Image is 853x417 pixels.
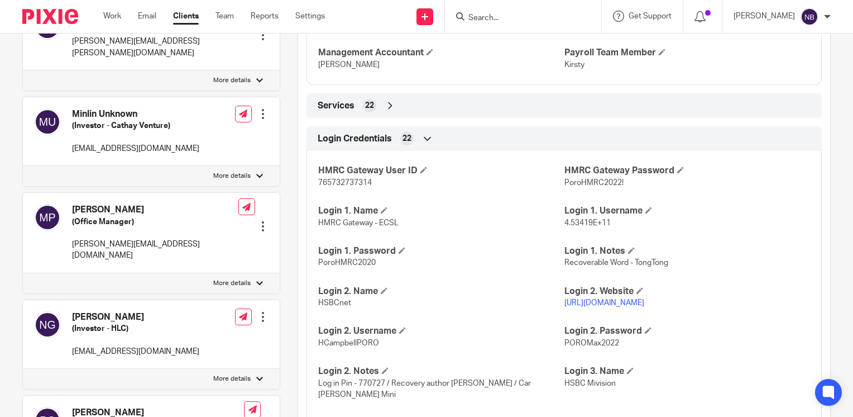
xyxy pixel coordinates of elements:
[564,339,619,347] span: POROMax2022
[72,311,199,323] h4: [PERSON_NAME]
[318,339,379,347] span: HCampbellPORO
[72,323,199,334] h5: (Investor - HLC)
[72,120,199,131] h5: (Investor - Cathay Venture)
[564,259,668,267] span: Recoverable Word - TongTong
[365,100,374,111] span: 22
[251,11,279,22] a: Reports
[318,259,376,267] span: PoroHMRC2020
[564,219,611,227] span: 4.53419E+11
[72,36,244,59] p: [PERSON_NAME][EMAIL_ADDRESS][PERSON_NAME][DOMAIN_NAME]
[295,11,325,22] a: Settings
[34,108,61,135] img: svg%3E
[318,205,564,217] h4: Login 1. Name
[213,279,251,288] p: More details
[564,245,810,257] h4: Login 1. Notes
[318,325,564,337] h4: Login 2. Username
[318,299,351,307] span: HSBCnet
[72,239,238,262] p: [PERSON_NAME][EMAIL_ADDRESS][DOMAIN_NAME]
[34,311,61,338] img: svg%3E
[318,165,564,177] h4: HMRC Gateway User ID
[103,11,121,22] a: Work
[564,61,584,69] span: Kirsty
[564,205,810,217] h4: Login 1. Username
[318,133,392,145] span: Login Credentials
[213,375,251,383] p: More details
[318,380,531,399] span: Log in Pin - 770727 / Recovery author [PERSON_NAME] / Car [PERSON_NAME] Mini
[318,179,372,187] span: 765732737314
[564,299,644,307] a: [URL][DOMAIN_NAME]
[213,172,251,181] p: More details
[213,76,251,85] p: More details
[318,219,399,227] span: HMRC Gateway - ECSL
[564,366,810,377] h4: Login 3. Name
[564,47,810,59] h4: Payroll Team Member
[318,47,564,59] h4: Management Accountant
[72,108,199,120] h4: Minlin Unknown
[173,11,199,22] a: Clients
[564,325,810,337] h4: Login 2. Password
[318,286,564,297] h4: Login 2. Name
[318,245,564,257] h4: Login 1. Password
[318,100,354,112] span: Services
[734,11,795,22] p: [PERSON_NAME]
[467,13,568,23] input: Search
[72,346,199,357] p: [EMAIL_ADDRESS][DOMAIN_NAME]
[801,8,818,26] img: svg%3E
[564,380,616,387] span: HSBC Mivision
[138,11,156,22] a: Email
[564,286,810,297] h4: Login 2. Website
[22,9,78,24] img: Pixie
[72,143,199,154] p: [EMAIL_ADDRESS][DOMAIN_NAME]
[564,179,624,187] span: PoroHMRC2022!
[318,366,564,377] h4: Login 2. Notes
[72,204,238,216] h4: [PERSON_NAME]
[564,165,810,177] h4: HMRC Gateway Password
[402,133,411,144] span: 22
[215,11,234,22] a: Team
[34,204,61,231] img: svg%3E
[629,12,672,20] span: Get Support
[318,61,380,69] span: [PERSON_NAME]
[72,216,238,228] h5: (Office Manager)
